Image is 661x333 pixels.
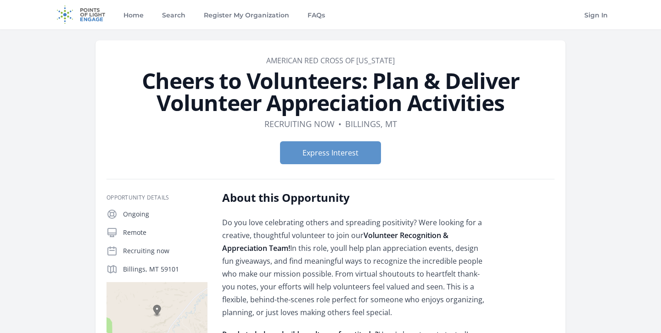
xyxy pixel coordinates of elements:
button: Express Interest [280,141,381,164]
a: American Red Cross of [US_STATE] [266,55,395,66]
p: Ongoing [123,210,207,219]
h2: About this Opportunity [222,190,491,205]
dd: Recruiting now [264,117,335,130]
h1: Cheers to Volunteers: Plan & Deliver Volunteer Appreciation Activities [106,70,555,114]
p: Do you love celebrating others and spreading positivity? Were looking for a creative, thoughtful ... [222,216,491,319]
dd: Billings, MT [345,117,397,130]
p: Remote [123,228,207,237]
p: Billings, MT 59101 [123,265,207,274]
div: • [338,117,342,130]
p: Recruiting now [123,246,207,255]
h3: Opportunity Details [106,194,207,201]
